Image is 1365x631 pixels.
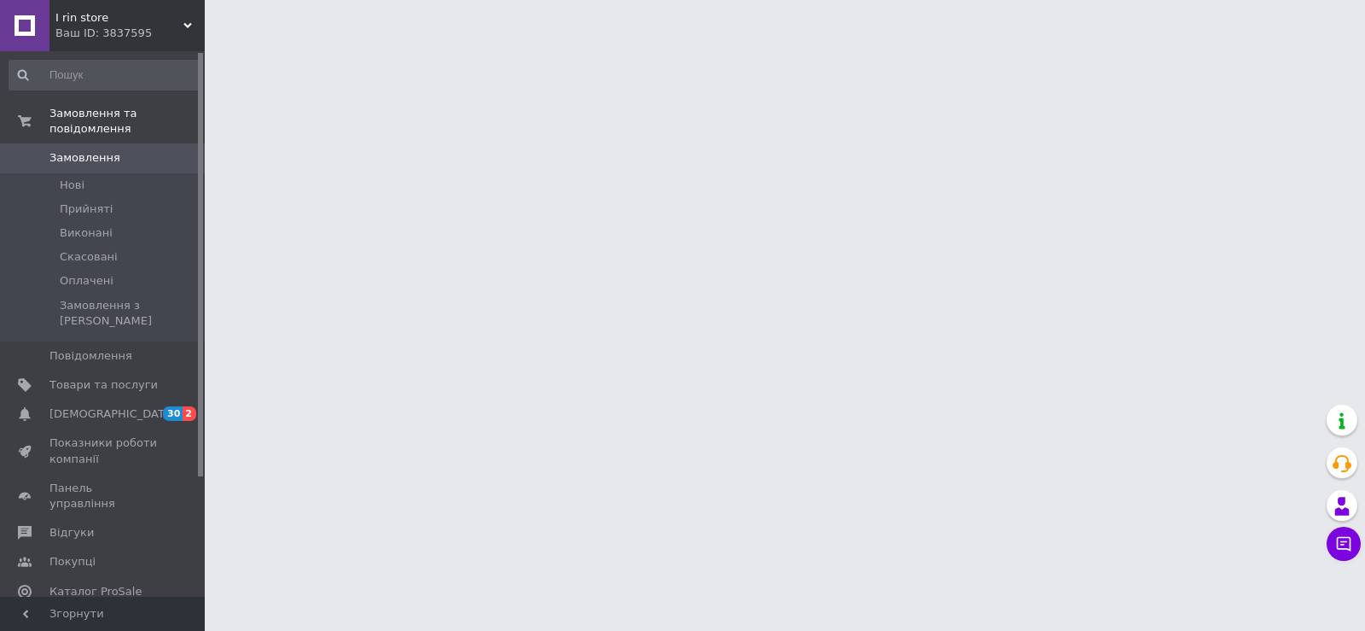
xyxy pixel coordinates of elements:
span: Замовлення з [PERSON_NAME] [60,298,200,329]
span: Товари та послуги [49,377,158,393]
span: Нові [60,178,84,193]
div: Ваш ID: 3837595 [55,26,205,41]
span: Показники роботи компанії [49,435,158,466]
span: Відгуки [49,525,94,540]
input: Пошук [9,60,201,91]
span: 30 [163,406,183,421]
span: Прийняті [60,202,113,217]
span: Каталог ProSale [49,584,142,599]
span: Замовлення та повідомлення [49,106,205,137]
span: Панель управління [49,481,158,511]
span: I rin store [55,10,183,26]
span: [DEMOGRAPHIC_DATA] [49,406,176,422]
span: Оплачені [60,273,113,289]
span: Повідомлення [49,348,132,364]
span: Виконані [60,225,113,241]
span: Замовлення [49,150,120,166]
span: 2 [183,406,196,421]
span: Скасовані [60,249,118,265]
span: Покупці [49,554,96,570]
button: Чат з покупцем [1327,527,1361,561]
